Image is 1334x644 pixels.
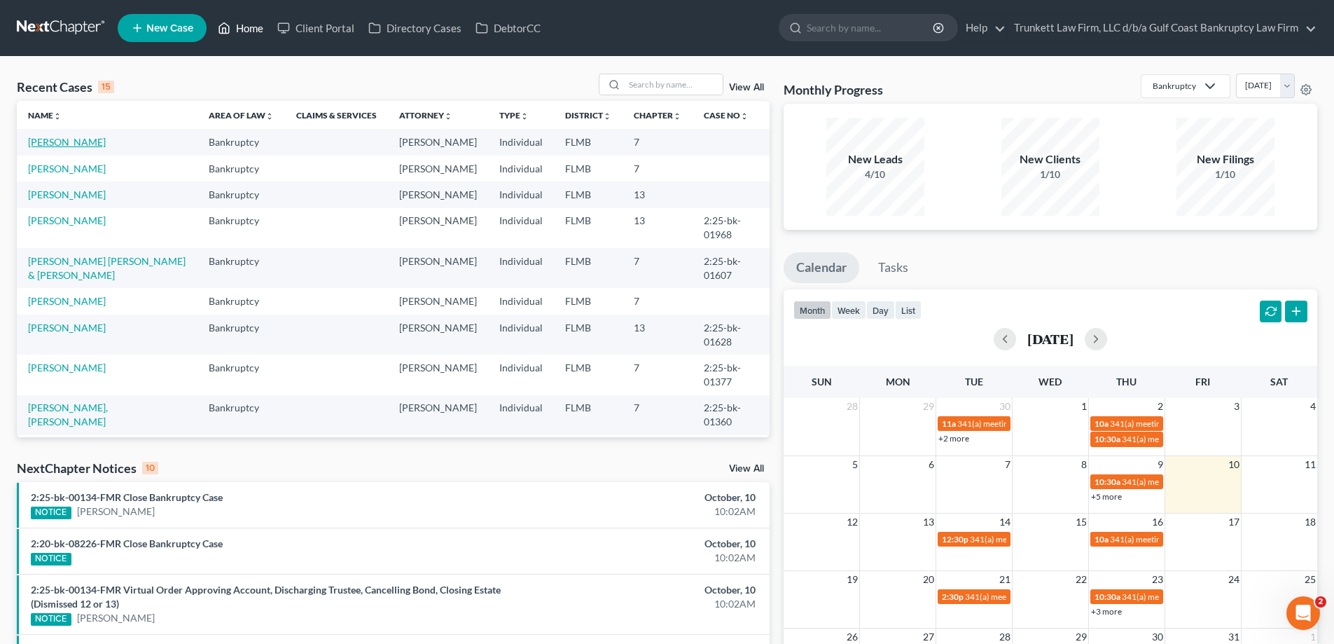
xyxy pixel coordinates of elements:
[938,433,969,444] a: +2 more
[704,110,749,121] a: Case Nounfold_more
[1151,514,1165,530] span: 16
[729,464,764,474] a: View All
[488,395,554,435] td: Individual
[957,418,1092,429] span: 341(a) meeting for [PERSON_NAME]
[197,395,285,435] td: Bankruptcy
[1095,434,1120,444] span: 10:30a
[965,376,983,388] span: Tue
[98,81,114,93] div: 15
[895,301,922,320] button: list
[285,101,388,129] th: Claims & Services
[28,255,186,281] a: [PERSON_NAME] [PERSON_NAME] & [PERSON_NAME]
[729,83,764,93] a: View All
[28,402,108,427] a: [PERSON_NAME], [PERSON_NAME]
[845,571,859,588] span: 19
[623,181,693,207] td: 13
[1095,418,1109,429] span: 10a
[388,181,488,207] td: [PERSON_NAME]
[603,112,611,121] i: unfold_more
[784,252,859,283] a: Calendar
[499,110,529,121] a: Typeunfold_more
[209,110,274,121] a: Area of Lawunfold_more
[554,435,623,475] td: FLMB
[523,505,756,519] div: 10:02AM
[1027,331,1074,346] h2: [DATE]
[31,613,71,626] div: NOTICE
[623,129,693,155] td: 7
[523,597,756,611] div: 10:02AM
[623,248,693,288] td: 7
[673,112,681,121] i: unfold_more
[793,301,831,320] button: month
[922,571,936,588] span: 20
[693,435,770,475] td: 2:25-bk-01741
[1232,398,1241,415] span: 3
[1309,398,1317,415] span: 4
[197,288,285,314] td: Bankruptcy
[554,248,623,288] td: FLMB
[1091,606,1122,617] a: +3 more
[197,435,285,475] td: Bankruptcy
[623,208,693,248] td: 13
[922,398,936,415] span: 29
[523,583,756,597] div: October, 10
[1091,491,1122,502] a: +5 more
[77,611,155,625] a: [PERSON_NAME]
[31,491,223,503] a: 2:25-bk-00134-FMR Close Bankruptcy Case
[388,435,488,475] td: [PERSON_NAME]
[28,110,62,121] a: Nameunfold_more
[17,460,158,477] div: NextChapter Notices
[28,163,106,174] a: [PERSON_NAME]
[1195,376,1210,388] span: Fri
[565,110,611,121] a: Districtunfold_more
[845,514,859,530] span: 12
[488,288,554,314] td: Individual
[265,112,274,121] i: unfold_more
[1095,534,1109,544] span: 10a
[28,362,106,374] a: [PERSON_NAME]
[554,355,623,395] td: FLMB
[623,156,693,181] td: 7
[554,395,623,435] td: FLMB
[388,248,488,288] td: [PERSON_NAME]
[851,456,859,473] span: 5
[623,288,693,314] td: 7
[1001,151,1099,167] div: New Clients
[361,15,468,41] a: Directory Cases
[886,376,910,388] span: Mon
[488,435,554,475] td: Individual
[31,507,71,519] div: NOTICE
[866,301,895,320] button: day
[922,514,936,530] span: 13
[444,112,452,121] i: unfold_more
[845,398,859,415] span: 28
[211,15,270,41] a: Home
[554,129,623,155] td: FLMB
[1176,151,1274,167] div: New Filings
[1122,591,1257,602] span: 341(a) meeting for [PERSON_NAME]
[1074,571,1088,588] span: 22
[520,112,529,121] i: unfold_more
[1001,167,1099,181] div: 1/10
[388,129,488,155] td: [PERSON_NAME]
[623,435,693,475] td: 7
[1080,398,1088,415] span: 1
[197,248,285,288] td: Bankruptcy
[1176,167,1274,181] div: 1/10
[554,156,623,181] td: FLMB
[1303,514,1317,530] span: 18
[942,418,956,429] span: 11a
[625,74,723,95] input: Search by name...
[388,288,488,314] td: [PERSON_NAME]
[488,248,554,288] td: Individual
[523,491,756,505] div: October, 10
[623,355,693,395] td: 7
[1303,571,1317,588] span: 25
[197,355,285,395] td: Bankruptcy
[197,315,285,355] td: Bankruptcy
[28,322,106,334] a: [PERSON_NAME]
[1270,376,1288,388] span: Sat
[693,208,770,248] td: 2:25-bk-01968
[31,553,71,566] div: NOTICE
[77,505,155,519] a: [PERSON_NAME]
